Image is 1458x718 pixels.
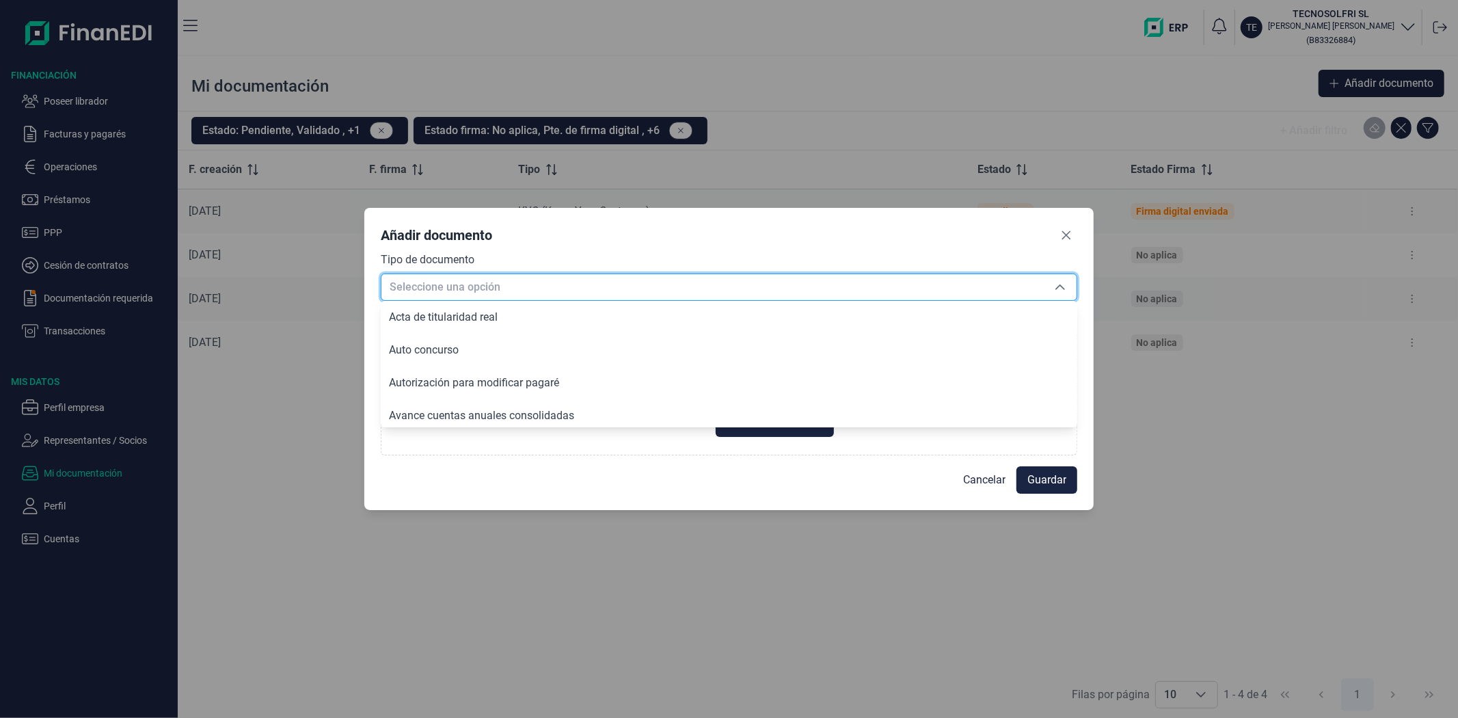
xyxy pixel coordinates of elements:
span: Autorización para modificar pagaré [389,376,559,389]
li: Auto concurso [381,334,1077,367]
span: Auto concurso [389,343,459,356]
div: Añadir documento [381,226,492,245]
li: Autorización para modificar pagaré [381,367,1077,399]
span: Guardar [1027,472,1066,488]
button: Cancelar [952,466,1016,494]
label: Tipo de documento [381,252,474,268]
li: Acta de titularidad real [381,301,1077,334]
button: Guardar [1016,466,1077,494]
span: Seleccione una opción [381,274,1044,300]
button: Close [1055,224,1077,246]
span: Avance cuentas anuales consolidadas [389,409,574,422]
li: Avance cuentas anuales consolidadas [381,399,1077,432]
span: Acta de titularidad real [389,310,498,323]
span: Cancelar [963,472,1005,488]
div: Seleccione una opción [1044,274,1077,300]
